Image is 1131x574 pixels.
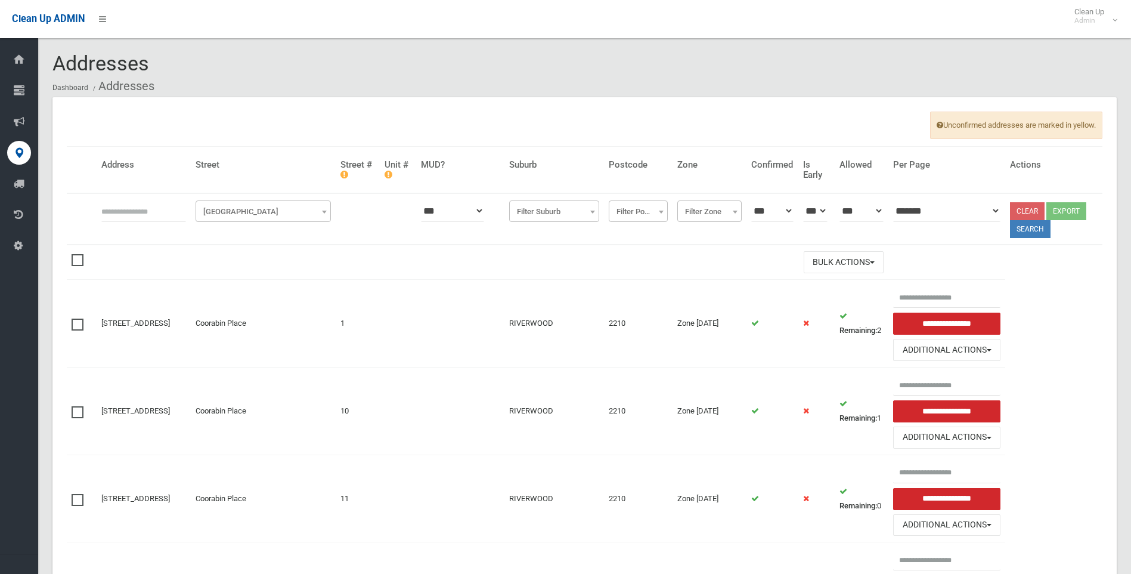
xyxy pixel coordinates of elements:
a: Dashboard [52,84,88,92]
a: [STREET_ADDRESS] [101,406,170,415]
h4: Suburb [509,160,599,170]
span: Clean Up [1068,7,1116,25]
h4: Confirmed [751,160,793,170]
h4: Is Early [803,160,830,180]
h4: MUD? [421,160,500,170]
button: Additional Actions [893,339,1000,361]
h4: Street [196,160,331,170]
h4: Per Page [893,160,1000,170]
td: 1 [835,368,888,455]
strong: Remaining: [839,501,877,510]
h4: Unit # [385,160,411,180]
td: 10 [336,368,380,455]
a: Clear [1010,202,1045,220]
strong: Remaining: [839,326,877,335]
td: 2 [835,280,888,368]
td: Zone [DATE] [673,368,746,455]
li: Addresses [90,75,154,97]
button: Additional Actions [893,514,1000,536]
td: 0 [835,455,888,542]
td: Coorabin Place [191,368,336,455]
h4: Postcode [609,160,668,170]
span: Filter Suburb [509,200,599,222]
h4: Street # [340,160,375,180]
td: 2210 [604,280,673,368]
span: Filter Postcode [612,203,665,220]
h4: Allowed [839,160,884,170]
td: 2210 [604,368,673,455]
small: Admin [1074,16,1104,25]
td: Zone [DATE] [673,455,746,542]
span: Filter Zone [677,200,742,222]
span: Clean Up ADMIN [12,13,85,24]
button: Additional Actions [893,427,1000,449]
a: [STREET_ADDRESS] [101,319,170,328]
td: 1 [336,280,380,368]
h4: Address [101,160,186,170]
td: RIVERWOOD [504,368,604,455]
span: Filter Postcode [609,200,668,222]
td: 2210 [604,455,673,542]
td: Coorabin Place [191,455,336,542]
strong: Remaining: [839,413,877,422]
a: [STREET_ADDRESS] [101,494,170,503]
td: Coorabin Place [191,280,336,368]
button: Bulk Actions [804,251,884,273]
span: Filter Zone [680,203,739,220]
span: Addresses [52,51,149,75]
button: Search [1010,220,1051,238]
span: Unconfirmed addresses are marked in yellow. [930,112,1102,139]
td: RIVERWOOD [504,455,604,542]
h4: Zone [677,160,742,170]
span: Filter Suburb [512,203,596,220]
span: Filter Street [199,203,328,220]
h4: Actions [1010,160,1098,170]
span: Filter Street [196,200,331,222]
td: 11 [336,455,380,542]
td: RIVERWOOD [504,280,604,368]
td: Zone [DATE] [673,280,746,368]
button: Export [1046,202,1086,220]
